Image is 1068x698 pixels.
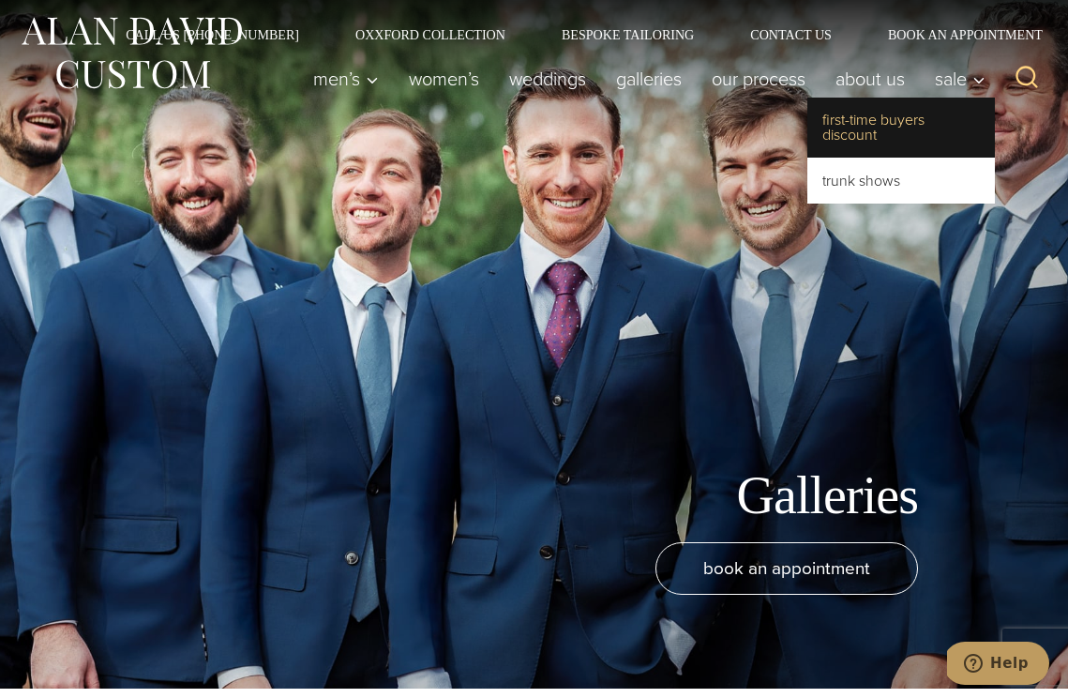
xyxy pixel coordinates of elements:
nav: Secondary Navigation [98,28,1049,41]
span: book an appointment [703,554,870,582]
img: Alan David Custom [19,11,244,95]
a: Trunk Shows [807,159,995,204]
button: Child menu of Men’s [298,60,394,98]
a: Book an Appointment [860,28,1049,41]
button: Child menu of Sale [920,60,995,98]
a: First-Time Buyers Discount [807,98,995,158]
a: Women’s [394,60,494,98]
a: weddings [494,60,601,98]
a: Bespoke Tailoring [534,28,722,41]
button: View Search Form [1004,56,1049,101]
a: Contact Us [722,28,860,41]
iframe: Opens a widget where you can chat to one of our agents [947,642,1049,689]
h1: Galleries [737,464,919,527]
a: Galleries [601,60,697,98]
a: About Us [820,60,920,98]
a: book an appointment [655,542,918,595]
a: Our Process [697,60,820,98]
a: Call Us [PHONE_NUMBER] [98,28,327,41]
a: Oxxford Collection [327,28,534,41]
nav: Primary Navigation [298,60,995,98]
